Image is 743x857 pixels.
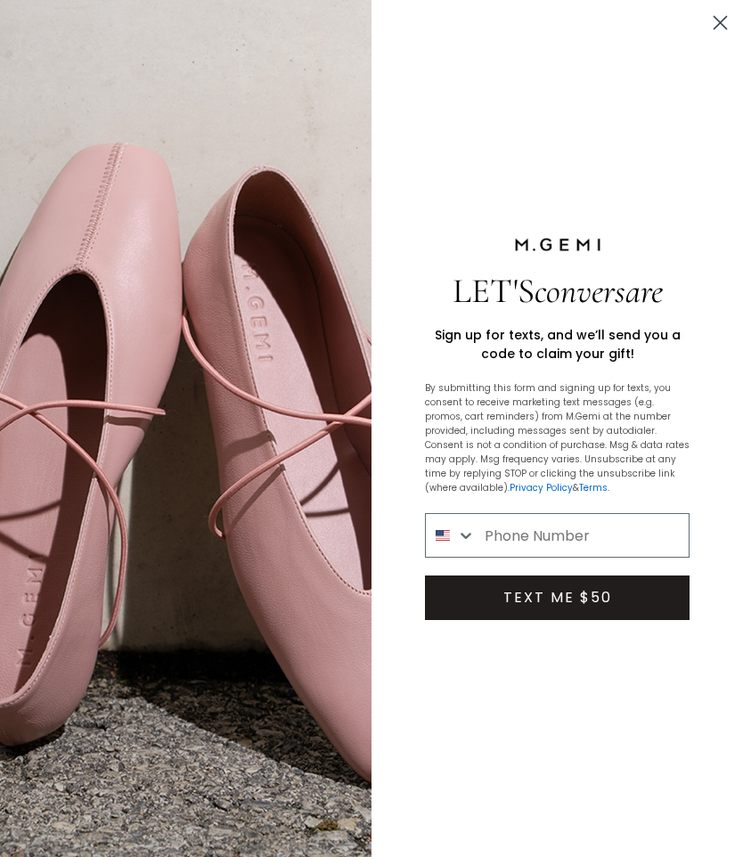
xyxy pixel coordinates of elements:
button: Search Countries [426,514,476,557]
button: TEXT ME $50 [425,575,690,620]
p: By submitting this form and signing up for texts, you consent to receive marketing text messages ... [425,381,690,495]
a: Terms [579,481,608,494]
img: United States [436,528,450,543]
span: LET'S [453,270,663,312]
a: Privacy Policy [510,481,573,494]
span: conversare [535,270,663,312]
input: Phone Number [476,514,689,557]
button: Close dialog [705,7,736,38]
img: M.Gemi [513,237,602,253]
span: Sign up for texts, and we’ll send you a code to claim your gift! [435,326,681,363]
